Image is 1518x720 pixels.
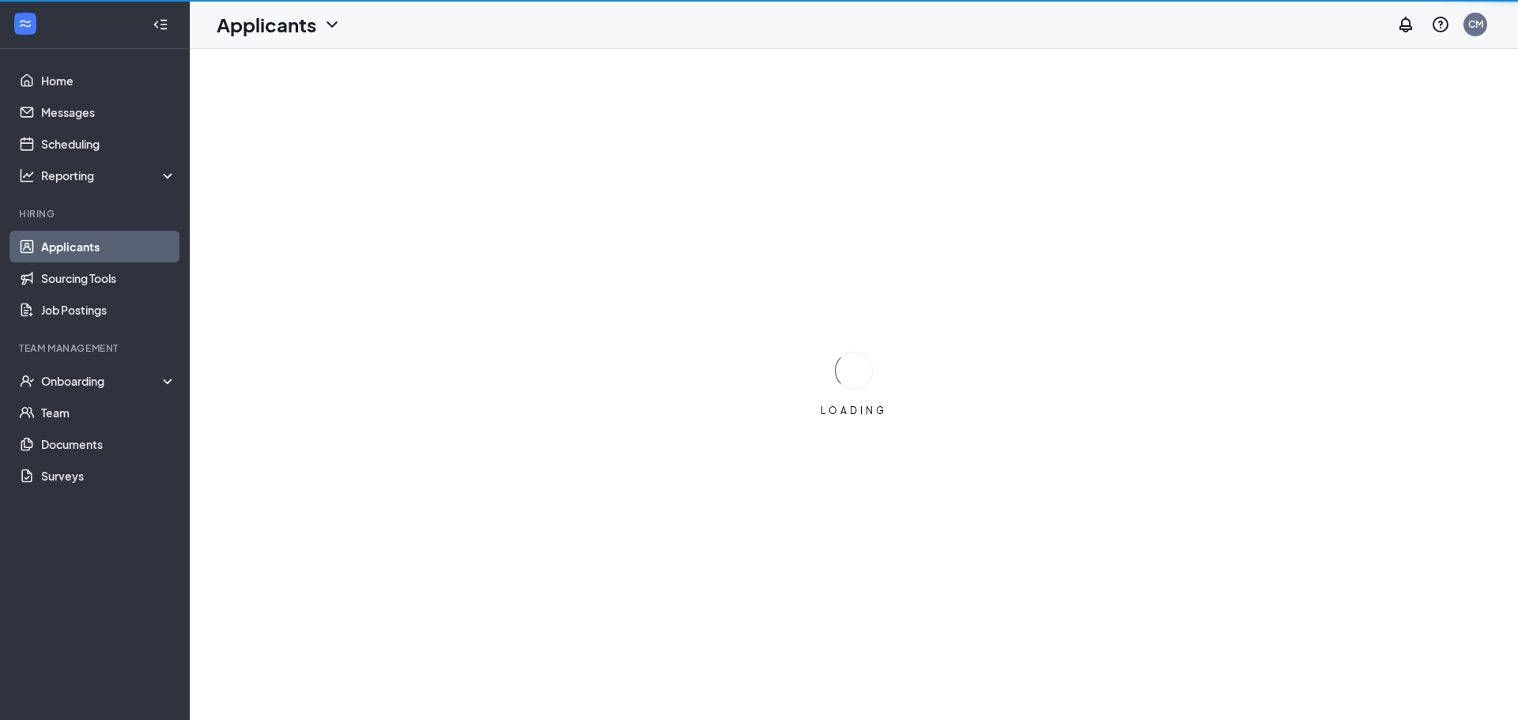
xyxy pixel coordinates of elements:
[41,262,176,294] a: Sourcing Tools
[323,15,342,34] svg: ChevronDown
[41,168,177,183] div: Reporting
[41,128,176,160] a: Scheduling
[41,373,163,389] div: Onboarding
[41,460,176,492] a: Surveys
[17,16,33,32] svg: WorkstreamLogo
[19,341,173,355] div: Team Management
[814,404,893,417] div: LOADING
[1396,15,1415,34] svg: Notifications
[153,17,168,32] svg: Collapse
[19,207,173,221] div: Hiring
[19,373,35,389] svg: UserCheck
[1468,17,1483,31] div: CM
[41,294,176,326] a: Job Postings
[1431,15,1450,34] svg: QuestionInfo
[19,168,35,183] svg: Analysis
[41,397,176,428] a: Team
[41,231,176,262] a: Applicants
[41,96,176,128] a: Messages
[41,65,176,96] a: Home
[41,428,176,460] a: Documents
[217,11,316,38] h1: Applicants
